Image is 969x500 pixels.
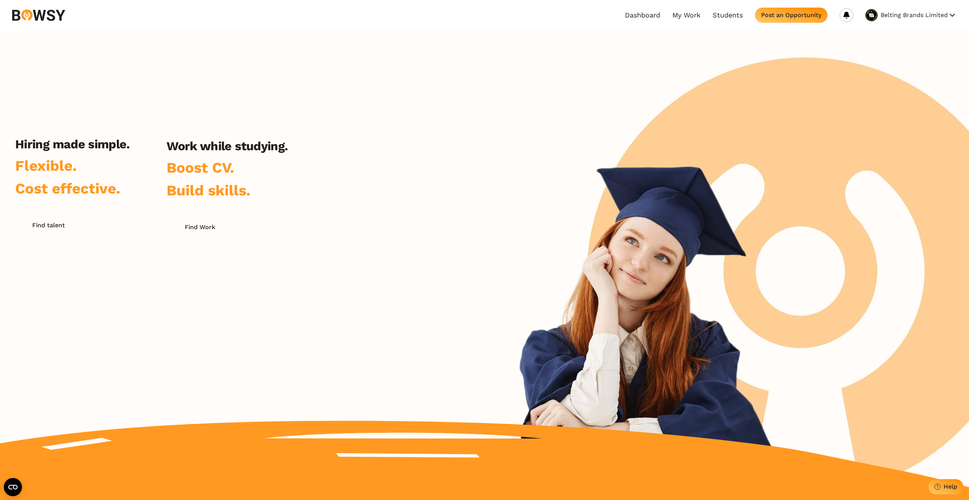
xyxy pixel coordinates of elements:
[167,139,288,153] h2: Work while studying.
[15,137,130,151] h2: Hiring made simple.
[185,223,215,231] div: Find Work
[761,11,821,19] div: Post an Opportunity
[625,11,660,19] a: Dashboard
[12,9,65,21] img: svg%3e
[167,182,250,199] span: Build skills.
[713,11,743,19] a: Students
[881,9,957,21] button: Belting Brands Limited
[672,11,700,19] a: My Work
[167,220,233,235] button: Find Work
[755,8,827,23] button: Post an Opportunity
[167,159,234,176] span: Boost CV.
[944,483,957,490] div: Help
[15,180,120,197] span: Cost effective.
[32,222,65,229] div: Find talent
[15,157,77,174] span: Flexible.
[15,218,82,233] button: Find talent
[4,478,22,496] button: Open CMP widget
[928,479,963,494] button: Help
